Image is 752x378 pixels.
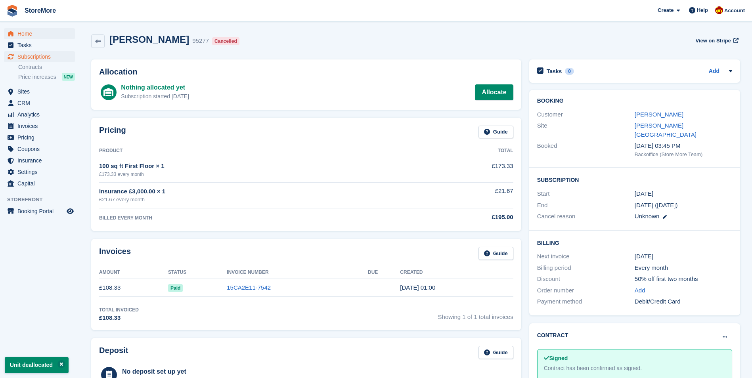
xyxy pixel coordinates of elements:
a: menu [4,51,75,62]
p: Unit deallocated [5,357,69,373]
div: Total Invoiced [99,306,139,313]
a: menu [4,120,75,132]
div: 50% off first two months [635,275,732,284]
h2: Pricing [99,126,126,139]
a: menu [4,28,75,39]
a: [PERSON_NAME] [635,111,683,118]
span: Create [658,6,674,14]
div: Booked [537,141,635,158]
div: 0 [565,68,574,75]
div: Site [537,121,635,139]
span: Subscriptions [17,51,65,62]
div: NEW [62,73,75,81]
a: Add [635,286,645,295]
a: 15CA2E11-7542 [227,284,271,291]
h2: Deposit [99,346,128,359]
a: menu [4,206,75,217]
span: Capital [17,178,65,189]
h2: Allocation [99,67,513,76]
span: Paid [168,284,183,292]
div: No deposit set up yet [122,367,285,376]
th: Total [412,145,513,157]
div: Cancelled [212,37,239,45]
a: menu [4,132,75,143]
h2: Contract [537,331,568,340]
div: £21.67 every month [99,196,412,204]
a: Price increases NEW [18,73,75,81]
div: Backoffice (Store More Team) [635,151,732,158]
img: stora-icon-8386f47178a22dfd0bd8f6a31ec36ba5ce8667c1dd55bd0f319d3a0aa187defe.svg [6,5,18,17]
td: £21.67 [412,182,513,208]
a: menu [4,109,75,120]
a: Preview store [65,206,75,216]
div: Signed [544,354,725,363]
h2: Subscription [537,176,732,183]
td: £108.33 [99,279,168,297]
div: Debit/Credit Card [635,297,732,306]
a: menu [4,143,75,155]
td: £173.33 [412,157,513,182]
div: 100 sq ft First Floor × 1 [99,162,412,171]
th: Status [168,266,227,279]
div: Every month [635,263,732,273]
div: Cancel reason [537,212,635,221]
h2: Invoices [99,247,131,260]
h2: Billing [537,239,732,246]
div: Payment method [537,297,635,306]
th: Invoice Number [227,266,368,279]
div: Discount [537,275,635,284]
span: Home [17,28,65,39]
span: View on Stripe [695,37,731,45]
a: Add [709,67,719,76]
a: StoreMore [21,4,59,17]
a: Guide [478,126,513,139]
span: Tasks [17,40,65,51]
time: 2025-07-17 00:00:00 UTC [635,189,653,199]
time: 2025-07-17 00:00:28 UTC [400,284,435,291]
a: menu [4,155,75,166]
a: Contracts [18,63,75,71]
span: Insurance [17,155,65,166]
div: Customer [537,110,635,119]
a: menu [4,166,75,178]
th: Due [368,266,400,279]
a: Guide [478,247,513,260]
th: Created [400,266,513,279]
div: Order number [537,286,635,295]
span: [DATE] ([DATE]) [635,202,678,208]
span: Storefront [7,196,79,204]
div: £108.33 [99,313,139,323]
img: Store More Team [715,6,723,14]
th: Product [99,145,412,157]
a: menu [4,86,75,97]
div: BILLED EVERY MONTH [99,214,412,221]
span: Account [724,7,745,15]
div: Insurance £3,000.00 × 1 [99,187,412,196]
div: Contract has been confirmed as signed. [544,364,725,372]
div: 95277 [192,36,209,46]
span: Price increases [18,73,56,81]
span: Showing 1 of 1 total invoices [438,306,513,323]
span: Help [697,6,708,14]
div: End [537,201,635,210]
div: Next invoice [537,252,635,261]
span: Coupons [17,143,65,155]
div: Nothing allocated yet [121,83,189,92]
div: £173.33 every month [99,171,412,178]
div: Subscription started [DATE] [121,92,189,101]
span: Invoices [17,120,65,132]
th: Amount [99,266,168,279]
span: Analytics [17,109,65,120]
span: Booking Portal [17,206,65,217]
div: Start [537,189,635,199]
span: Settings [17,166,65,178]
span: Unknown [635,213,660,220]
span: Pricing [17,132,65,143]
a: Guide [478,346,513,359]
h2: [PERSON_NAME] [109,34,189,45]
div: [DATE] [635,252,732,261]
div: [DATE] 03:45 PM [635,141,732,151]
h2: Tasks [547,68,562,75]
a: View on Stripe [692,34,740,47]
h2: Booking [537,98,732,104]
